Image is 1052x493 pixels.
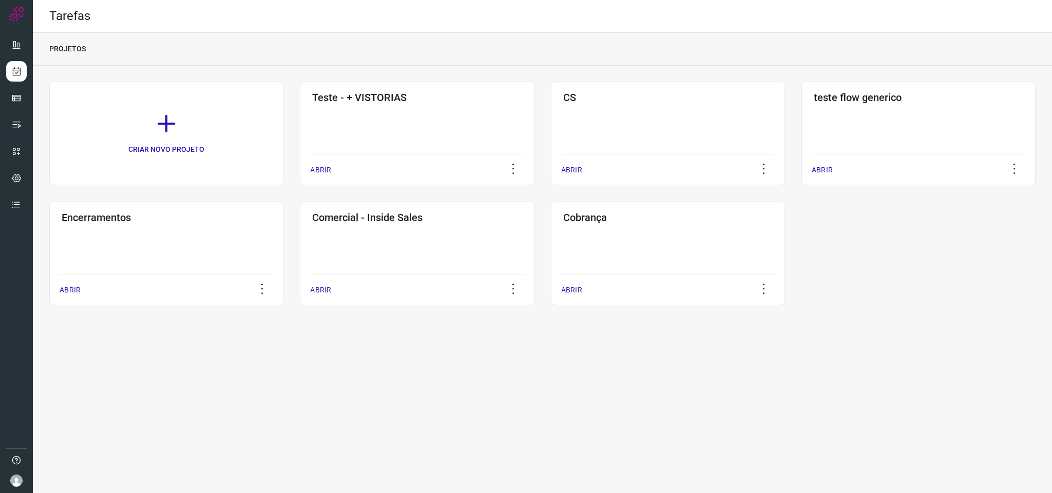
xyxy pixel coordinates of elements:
p: ABRIR [60,285,81,295]
p: ABRIR [561,165,582,175]
h3: Comercial - Inside Sales [312,211,522,224]
h3: Teste - + VISTORIAS [312,91,522,104]
p: PROJETOS [49,44,86,54]
p: CRIAR NOVO PROJETO [128,144,204,155]
p: ABRIR [310,165,331,175]
h3: CS [563,91,773,104]
h3: teste flow generico [814,91,1023,104]
p: ABRIR [310,285,331,295]
img: Logo [9,6,24,22]
h3: Encerramentos [62,211,271,224]
img: avatar-user-boy.jpg [10,475,23,487]
h3: Cobrança [563,211,773,224]
p: ABRIR [812,165,833,175]
p: ABRIR [561,285,582,295]
h2: Tarefas [49,9,90,24]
